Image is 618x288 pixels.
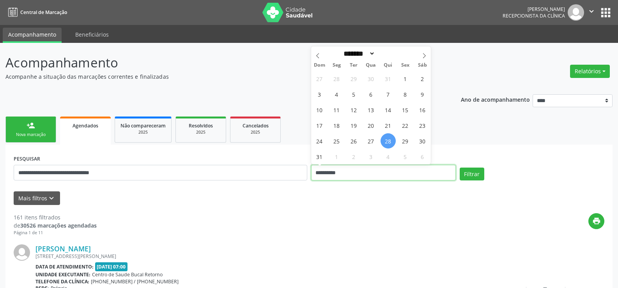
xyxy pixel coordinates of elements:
span: Dom [311,63,328,68]
span: Agosto 29, 2025 [398,133,413,148]
span: Agosto 17, 2025 [312,118,327,133]
span: Setembro 1, 2025 [329,149,344,164]
input: Year [375,49,401,58]
span: Centro de Saude Bucal Retorno [92,271,163,278]
span: Sáb [414,63,431,68]
span: Recepcionista da clínica [503,12,565,19]
a: [PERSON_NAME] [35,244,91,253]
span: Setembro 2, 2025 [346,149,361,164]
span: Agosto 27, 2025 [363,133,379,148]
strong: 30526 marcações agendadas [20,222,97,229]
span: Seg [328,63,345,68]
span: Agosto 9, 2025 [415,87,430,102]
span: [PHONE_NUMBER] / [PHONE_NUMBER] [91,278,179,285]
a: Central de Marcação [5,6,67,19]
div: de [14,221,97,230]
button: print [588,213,604,229]
b: Telefone da clínica: [35,278,89,285]
img: img [568,4,584,21]
span: Agosto 31, 2025 [312,149,327,164]
span: Julho 31, 2025 [381,71,396,86]
p: Ano de acompanhamento [461,94,530,104]
span: Agosto 25, 2025 [329,133,344,148]
span: Agosto 2, 2025 [415,71,430,86]
b: Data de atendimento: [35,263,94,270]
i: keyboard_arrow_down [47,194,56,203]
button: apps [599,6,613,19]
span: Julho 27, 2025 [312,71,327,86]
div: 2025 [236,129,275,135]
span: Setembro 4, 2025 [381,149,396,164]
span: Agosto 1, 2025 [398,71,413,86]
button: Relatórios [570,65,610,78]
p: Acompanhe a situação das marcações correntes e finalizadas [5,72,430,81]
span: Agosto 7, 2025 [381,87,396,102]
i:  [587,7,596,16]
span: Resolvidos [189,122,213,129]
a: Acompanhamento [3,28,62,43]
span: Agosto 19, 2025 [346,118,361,133]
span: Cancelados [243,122,269,129]
span: [DATE] 07:00 [95,262,128,271]
div: 2025 [181,129,220,135]
span: Julho 29, 2025 [346,71,361,86]
span: Agosto 12, 2025 [346,102,361,117]
span: Agosto 23, 2025 [415,118,430,133]
span: Agosto 30, 2025 [415,133,430,148]
span: Sex [397,63,414,68]
b: Unidade executante: [35,271,90,278]
span: Agosto 21, 2025 [381,118,396,133]
div: [STREET_ADDRESS][PERSON_NAME] [35,253,487,260]
span: Não compareceram [120,122,166,129]
div: Página 1 de 11 [14,230,97,236]
span: Setembro 3, 2025 [363,149,379,164]
div: 2025 [120,129,166,135]
span: Setembro 6, 2025 [415,149,430,164]
span: Agosto 20, 2025 [363,118,379,133]
button: Filtrar [460,168,484,181]
span: Agosto 28, 2025 [381,133,396,148]
span: Agosto 8, 2025 [398,87,413,102]
span: Ter [345,63,362,68]
button: Mais filtroskeyboard_arrow_down [14,191,60,205]
span: Agosto 22, 2025 [398,118,413,133]
p: Acompanhamento [5,53,430,72]
span: Qua [362,63,379,68]
span: Agosto 24, 2025 [312,133,327,148]
button:  [584,4,599,21]
label: PESQUISAR [14,153,40,165]
span: Setembro 5, 2025 [398,149,413,164]
div: [PERSON_NAME] [503,6,565,12]
span: Agosto 16, 2025 [415,102,430,117]
span: Agosto 4, 2025 [329,87,344,102]
span: Agosto 18, 2025 [329,118,344,133]
div: 161 itens filtrados [14,213,97,221]
span: Qui [379,63,397,68]
span: Agosto 13, 2025 [363,102,379,117]
span: Agosto 14, 2025 [381,102,396,117]
span: Agosto 5, 2025 [346,87,361,102]
span: Julho 28, 2025 [329,71,344,86]
span: Agosto 3, 2025 [312,87,327,102]
a: Beneficiários [70,28,114,41]
span: Central de Marcação [20,9,67,16]
img: img [14,244,30,261]
span: Agosto 11, 2025 [329,102,344,117]
i: print [592,217,601,225]
span: Agendados [73,122,98,129]
span: Julho 30, 2025 [363,71,379,86]
div: Nova marcação [11,132,50,138]
select: Month [341,49,375,58]
div: person_add [27,121,35,130]
span: Agosto 15, 2025 [398,102,413,117]
span: Agosto 26, 2025 [346,133,361,148]
span: Agosto 10, 2025 [312,102,327,117]
span: Agosto 6, 2025 [363,87,379,102]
